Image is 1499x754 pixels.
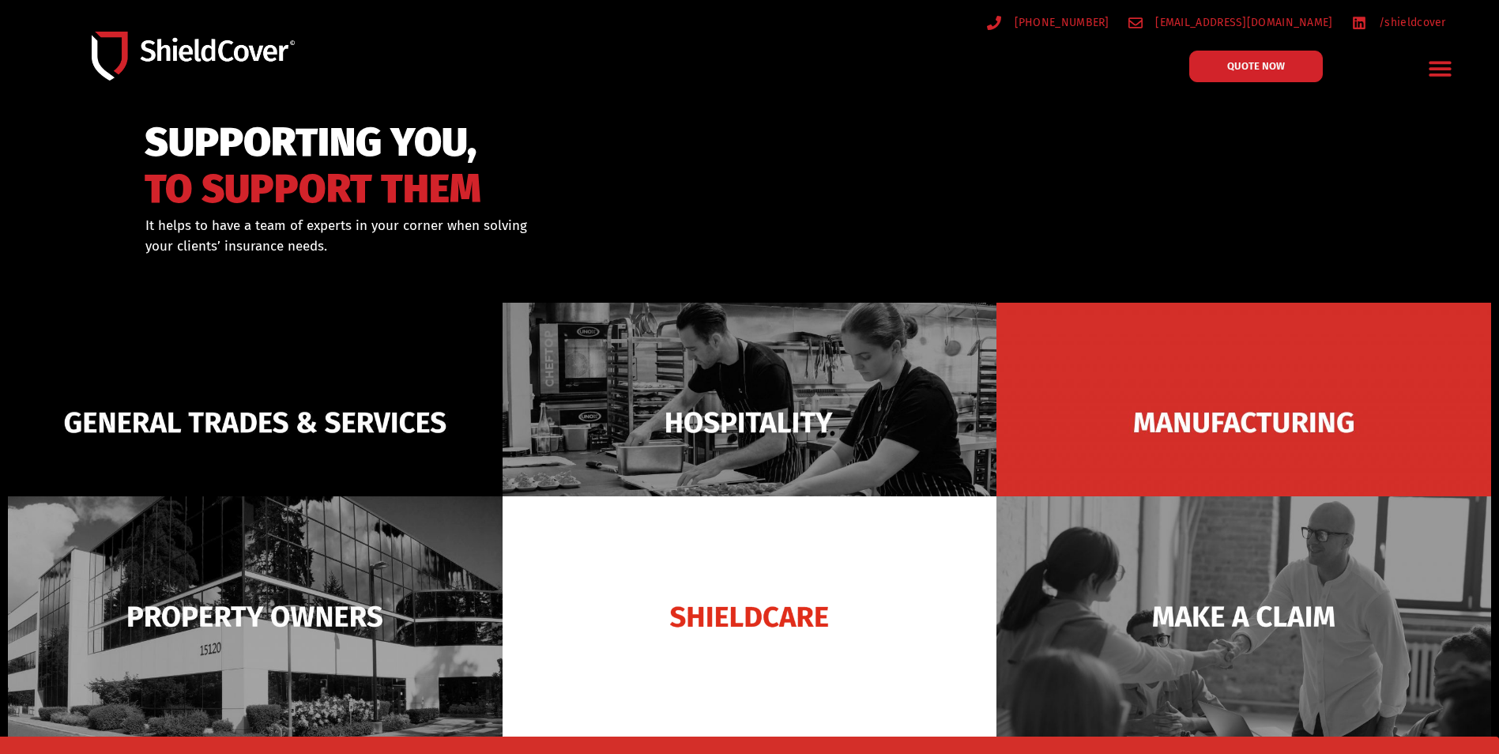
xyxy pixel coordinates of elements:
span: /shieldcover [1375,13,1446,32]
a: QUOTE NOW [1189,51,1323,82]
a: [PHONE_NUMBER] [987,13,1109,32]
span: QUOTE NOW [1227,61,1285,71]
div: It helps to have a team of experts in your corner when solving [145,216,830,256]
a: [EMAIL_ADDRESS][DOMAIN_NAME] [1128,13,1333,32]
span: SUPPORTING YOU, [145,126,481,159]
span: [EMAIL_ADDRESS][DOMAIN_NAME] [1151,13,1332,32]
a: /shieldcover [1352,13,1446,32]
div: Menu Toggle [1422,50,1459,87]
span: [PHONE_NUMBER] [1011,13,1109,32]
p: your clients’ insurance needs. [145,236,830,257]
img: Shield-Cover-Underwriting-Australia-logo-full [92,32,295,81]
